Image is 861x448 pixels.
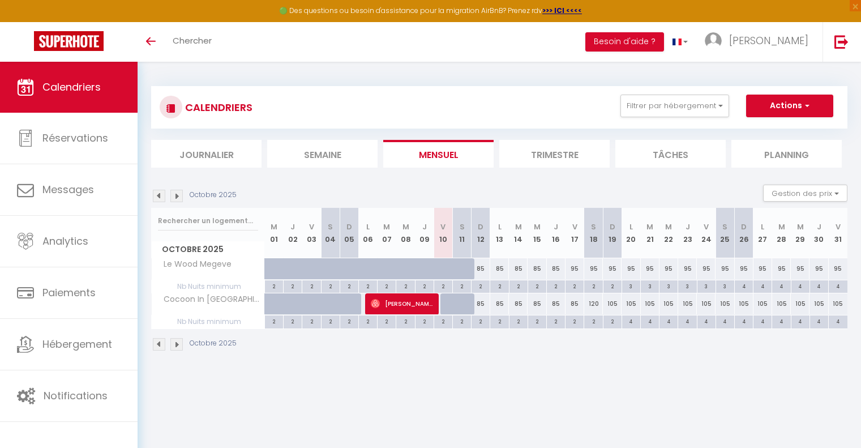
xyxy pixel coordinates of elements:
[836,221,841,232] abbr: V
[528,208,546,258] th: 15
[829,293,847,314] div: 105
[402,221,409,232] abbr: M
[340,280,358,291] div: 2
[591,221,596,232] abbr: S
[309,221,314,232] abbr: V
[584,315,602,326] div: 2
[42,337,112,351] span: Hébergement
[741,221,747,232] abbr: D
[753,280,772,291] div: 4
[763,185,847,202] button: Gestion des prix
[697,208,716,258] th: 24
[302,315,320,326] div: 2
[697,258,716,279] div: 95
[584,280,602,291] div: 2
[735,293,753,314] div: 105
[490,280,508,291] div: 2
[809,293,828,314] div: 105
[620,95,729,117] button: Filtrer par hébergement
[678,315,696,326] div: 4
[761,221,764,232] abbr: L
[646,221,653,232] abbr: M
[659,280,678,291] div: 3
[572,221,577,232] abbr: V
[42,182,94,197] span: Messages
[797,221,804,232] abbr: M
[267,140,378,168] li: Semaine
[371,293,433,314] span: [PERSON_NAME]
[396,315,414,326] div: 2
[528,315,546,326] div: 2
[753,293,772,314] div: 105
[622,293,640,314] div: 105
[834,35,849,49] img: logout
[659,208,678,258] th: 22
[509,208,528,258] th: 14
[665,221,672,232] abbr: M
[746,95,833,117] button: Actions
[829,315,847,326] div: 4
[42,234,88,248] span: Analytics
[152,280,264,293] span: Nb Nuits minimum
[641,293,659,314] div: 105
[735,258,753,279] div: 95
[622,258,640,279] div: 95
[772,280,790,291] div: 4
[415,315,434,326] div: 2
[809,258,828,279] div: 95
[359,208,378,258] th: 06
[42,131,108,145] span: Réservations
[603,208,622,258] th: 19
[359,280,377,291] div: 2
[547,280,565,291] div: 2
[509,280,528,291] div: 2
[490,315,508,326] div: 2
[534,221,541,232] abbr: M
[378,280,396,291] div: 2
[566,208,584,258] th: 17
[697,280,716,291] div: 3
[791,258,809,279] div: 95
[810,280,828,291] div: 4
[290,221,295,232] abbr: J
[151,140,262,168] li: Journalier
[509,258,528,279] div: 85
[490,258,509,279] div: 85
[472,208,490,258] th: 12
[659,293,678,314] div: 105
[641,315,659,326] div: 4
[542,6,582,15] a: >>> ICI <<<<
[554,221,558,232] abbr: J
[322,280,340,291] div: 2
[152,315,264,328] span: Nb Nuits minimum
[453,315,471,326] div: 2
[383,140,494,168] li: Mensuel
[641,208,659,258] th: 21
[603,293,622,314] div: 105
[547,293,566,314] div: 85
[340,315,358,326] div: 2
[158,211,258,231] input: Rechercher un logement...
[584,293,603,314] div: 120
[696,22,823,62] a: ... [PERSON_NAME]
[509,315,528,326] div: 2
[265,280,283,291] div: 2
[302,280,320,291] div: 2
[415,208,434,258] th: 09
[509,293,528,314] div: 85
[641,280,659,291] div: 3
[434,208,452,258] th: 10
[547,315,565,326] div: 2
[566,315,584,326] div: 2
[772,258,791,279] div: 95
[346,221,352,232] abbr: D
[659,258,678,279] div: 95
[153,293,267,306] span: Cocoon In [GEOGRAPHIC_DATA]
[716,315,734,326] div: 4
[453,280,471,291] div: 2
[629,221,633,232] abbr: L
[697,293,716,314] div: 105
[829,258,847,279] div: 95
[434,315,452,326] div: 2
